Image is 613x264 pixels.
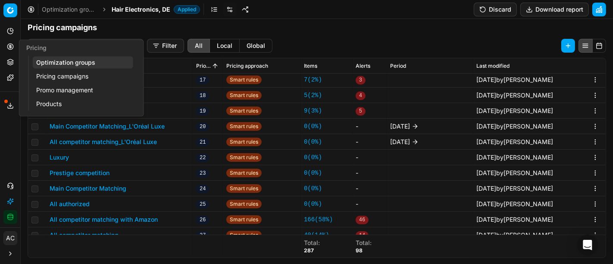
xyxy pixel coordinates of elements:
nav: breadcrumb [42,5,200,14]
span: Smart rules [226,184,262,193]
span: Smart rules [226,153,262,162]
span: Smart rules [226,107,262,115]
div: 287 [304,247,320,254]
div: Total : [356,239,372,247]
span: [DATE] [476,200,496,207]
span: [DATE] [390,138,410,146]
a: Optimization groups [33,57,133,69]
span: Last modified [476,63,510,69]
span: Pricing [26,44,47,51]
div: by [PERSON_NAME] [476,169,553,177]
td: - [352,150,387,165]
span: Hair Electronics, DEApplied [112,5,200,14]
span: 23 [196,169,209,178]
span: Pricing approach [226,63,268,69]
span: [DATE] [476,216,496,223]
span: 27 [196,231,209,240]
span: [DATE] [476,91,496,99]
span: Smart rules [226,169,262,177]
span: 14 [356,231,369,240]
button: AC [3,231,17,245]
td: - [352,165,387,181]
button: All competitor matching with Amazon [50,215,158,224]
button: Filter [147,39,184,53]
div: by [PERSON_NAME] [476,91,553,100]
span: Smart rules [226,215,262,224]
button: global [240,39,272,53]
span: Smart rules [226,122,262,131]
span: Items [304,63,317,69]
span: 20 [196,123,209,131]
span: 21 [196,138,209,147]
span: [DATE] [476,138,496,145]
span: Smart rules [226,91,262,100]
button: All competitor matching_L'Oréal Luxe [50,138,157,146]
a: 0(0%) [304,138,322,146]
div: by [PERSON_NAME] [476,75,553,84]
a: 0(0%) [304,153,322,162]
a: 7(2%) [304,75,322,84]
a: 0(0%) [304,200,322,208]
span: Smart rules [226,138,262,146]
span: 22 [196,154,209,162]
a: 166(58%) [304,215,333,224]
div: by [PERSON_NAME] [476,215,553,224]
button: Sorted by Priority ascending [211,62,219,70]
a: Products [33,98,133,110]
button: Main Competitor Matching [50,184,126,193]
div: by [PERSON_NAME] [476,107,553,115]
a: 9(3%) [304,107,322,115]
span: [DATE] [390,122,410,131]
td: - [352,181,387,196]
button: Discard [474,3,517,16]
span: 24 [196,185,209,193]
button: All authorized [50,200,90,208]
div: by [PERSON_NAME] [476,200,553,208]
span: Smart rules [226,75,262,84]
a: Pricing campaigns [33,70,133,82]
a: 0(0%) [304,184,322,193]
a: 0(0%) [304,169,322,177]
span: 17 [196,76,209,85]
div: by [PERSON_NAME] [476,138,553,146]
button: all [188,39,210,53]
span: 3 [356,76,366,85]
div: 98 [356,247,372,254]
button: All competitor matching [50,231,119,239]
span: Priority [196,63,211,69]
span: Alerts [356,63,370,69]
div: Open Intercom Messenger [577,235,598,255]
button: Main Competitor Matching_L'Oréal Luxe [50,122,165,131]
span: AC [4,232,17,245]
span: [DATE] [476,154,496,161]
span: 26 [196,216,209,224]
span: 46 [356,216,369,224]
span: [DATE] [476,123,496,130]
td: - [352,134,387,150]
div: Total : [304,239,320,247]
span: 5 [356,107,366,116]
a: 0(0%) [304,122,322,131]
span: [DATE] [476,185,496,192]
span: [DATE] [476,169,496,176]
span: [DATE] [476,76,496,83]
span: 18 [196,91,209,100]
span: [DATE] [476,231,496,239]
a: Promo management [33,84,133,96]
a: Optimization groups [42,5,97,14]
button: local [210,39,240,53]
span: 4 [356,91,366,100]
button: Luxury [50,153,69,162]
div: by [PERSON_NAME] [476,231,553,239]
td: - [352,196,387,212]
h1: Pricing campaigns [21,22,613,34]
span: [DATE] [476,107,496,114]
span: Period [390,63,406,69]
span: Hair Electronics, DE [112,5,170,14]
button: Prestige competition [50,169,109,177]
span: Smart rules [226,231,262,239]
a: 5(2%) [304,91,322,100]
div: by [PERSON_NAME] [476,122,553,131]
span: 25 [196,200,209,209]
button: Download report [520,3,589,16]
